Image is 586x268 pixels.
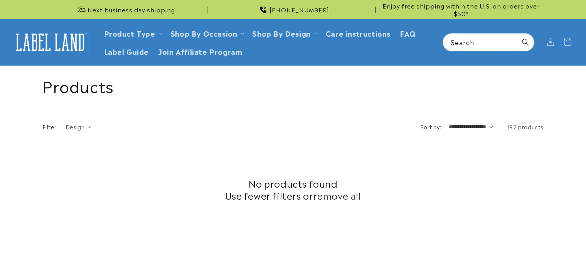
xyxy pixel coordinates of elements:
[326,29,391,37] span: Care instructions
[248,24,321,42] summary: Shop By Design
[321,24,395,42] a: Care instructions
[424,232,578,260] iframe: Gorgias Floating Chat
[269,6,329,14] span: [PHONE_NUMBER]
[313,189,361,201] a: remove all
[42,123,58,131] h2: Filter:
[99,24,166,42] summary: Product Type
[66,123,84,131] span: Design
[9,27,92,57] a: Label Land
[99,42,154,60] a: Label Guide
[12,30,89,54] img: Label Land
[42,75,544,95] h1: Products
[517,34,534,51] button: Search
[420,123,441,131] label: Sort by:
[400,29,416,37] span: FAQ
[104,47,149,56] span: Label Guide
[170,29,237,37] span: Shop By Occasion
[153,42,247,60] a: Join Affiliate Program
[379,2,544,17] span: Enjoy free shipping within the U.S. on orders over $50*
[42,177,544,201] h2: No products found Use fewer filters or
[395,24,421,42] a: FAQ
[252,28,310,38] a: Shop By Design
[66,123,91,131] summary: Design (0 selected)
[104,28,155,38] a: Product Type
[88,6,175,14] span: Next business day shipping
[507,123,544,131] span: 192 products
[166,24,248,42] summary: Shop By Occasion
[158,47,242,56] span: Join Affiliate Program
